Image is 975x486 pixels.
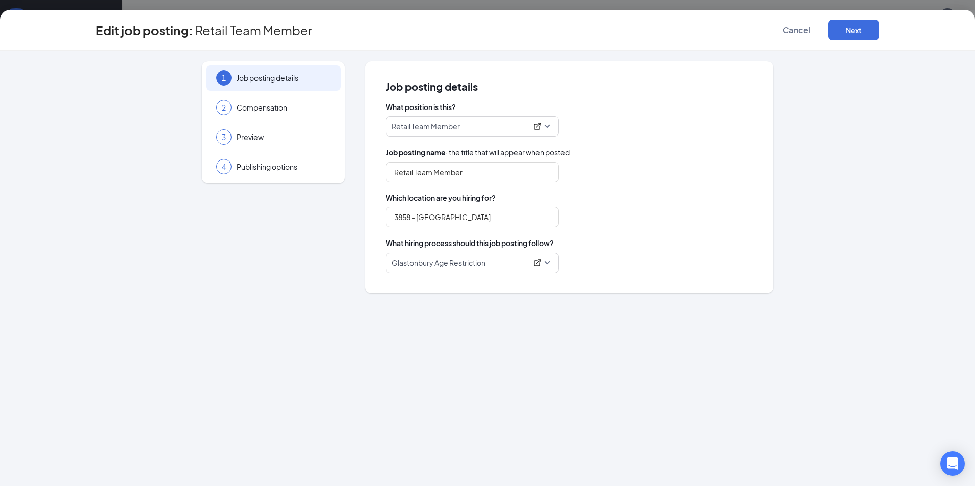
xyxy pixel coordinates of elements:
[386,147,570,158] span: · the title that will appear when posted
[237,132,330,142] span: Preview
[386,237,554,249] span: What hiring process should this job posting follow?
[533,122,542,130] svg: ExternalLink
[386,102,753,112] span: What position is this?
[392,258,485,268] p: Glastonbury Age Restriction
[940,451,965,476] div: Open Intercom Messenger
[222,132,226,142] span: 3
[783,25,810,35] span: Cancel
[828,20,879,40] button: Next
[222,73,226,83] span: 1
[392,258,544,268] div: Glastonbury Age Restriction
[386,193,753,203] span: Which location are you hiring for?
[386,82,753,92] span: Job posting details
[392,121,460,131] p: Retail Team Member
[195,25,312,35] span: Retail Team Member
[96,21,193,39] h3: Edit job posting:
[386,148,446,157] b: Job posting name
[392,121,544,131] div: Retail Team Member
[237,161,330,172] span: Publishing options
[222,161,226,172] span: 4
[237,102,330,113] span: Compensation
[533,259,542,267] svg: ExternalLink
[222,102,226,113] span: 2
[237,73,330,83] span: Job posting details
[771,20,822,40] button: Cancel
